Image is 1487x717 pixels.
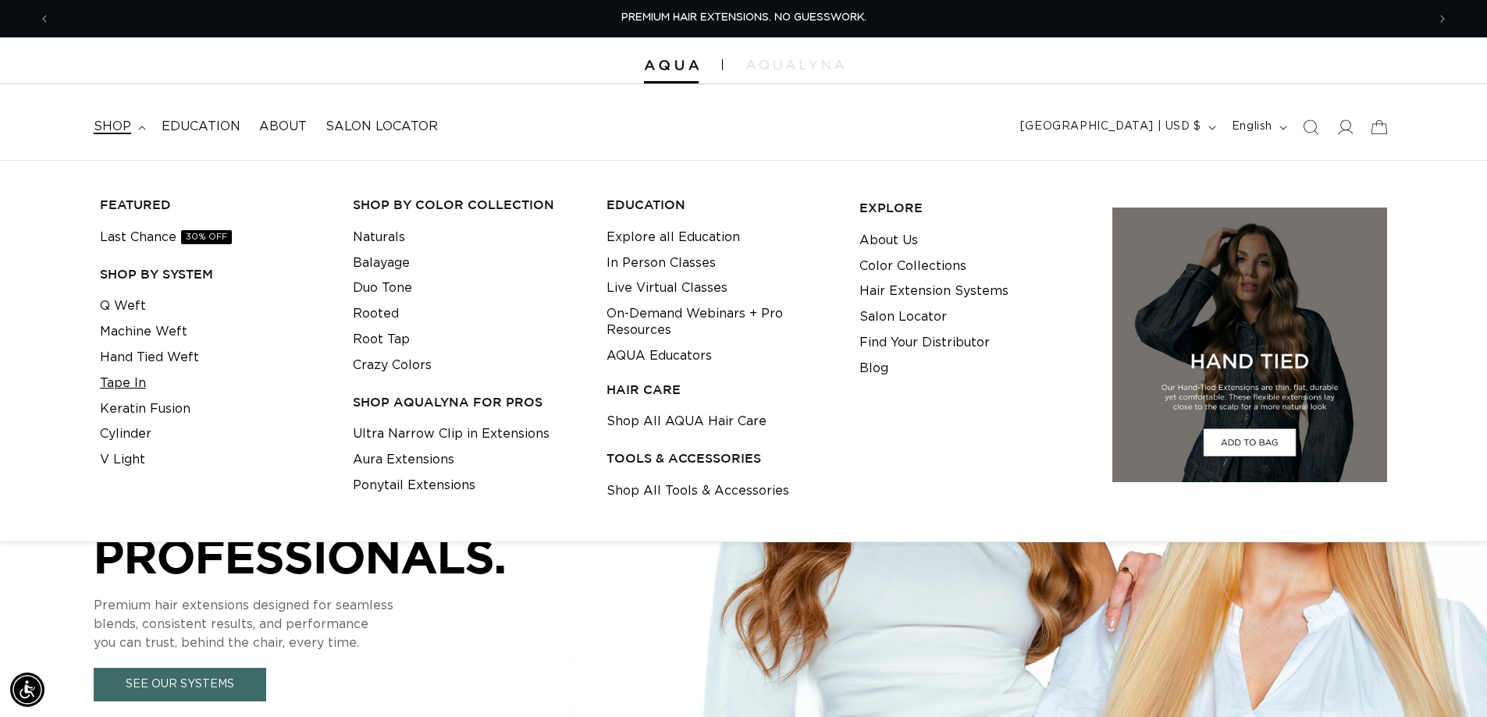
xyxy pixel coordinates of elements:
a: Blog [859,356,888,382]
a: About Us [859,228,918,254]
a: Aura Extensions [353,447,454,473]
a: Hand Tied Weft [100,345,199,371]
button: Next announcement [1425,4,1460,34]
span: PREMIUM HAIR EXTENSIONS. NO GUESSWORK. [621,12,866,23]
h3: EXPLORE [859,200,1088,216]
span: Salon Locator [326,119,438,135]
a: Salon Locator [859,304,947,330]
h3: EDUCATION [607,197,835,213]
a: Tape In [100,371,146,396]
span: 30% OFF [181,230,232,244]
a: Shop All AQUA Hair Care [607,409,767,435]
a: Crazy Colors [353,353,432,378]
a: Ponytail Extensions [353,473,475,499]
h3: Shop AquaLyna for Pros [353,394,582,410]
span: Education [162,119,240,135]
a: Ultra Narrow Clip in Extensions [353,421,550,447]
a: About [250,109,316,144]
a: Balayage [353,250,410,276]
h3: TOOLS & ACCESSORIES [607,450,835,467]
a: Salon Locator [316,109,447,144]
img: aqualyna.com [746,60,844,69]
div: Accessibility Menu [10,673,44,707]
a: In Person Classes [607,250,716,276]
a: Keratin Fusion [100,396,190,422]
a: Naturals [353,225,405,250]
a: See Our Systems [94,668,266,701]
a: V Light [100,447,145,473]
button: [GEOGRAPHIC_DATA] | USD $ [1011,112,1222,142]
a: Hair Extension Systems [859,279,1009,304]
button: English [1222,112,1293,142]
a: Rooted [353,301,399,327]
a: Root Tap [353,327,410,353]
h3: HAIR CARE [607,382,835,398]
h3: FEATURED [100,197,329,213]
span: shop [94,119,131,135]
span: English [1232,119,1272,135]
img: Aqua Hair Extensions [644,60,699,71]
a: On-Demand Webinars + Pro Resources [607,301,835,343]
a: Duo Tone [353,275,412,301]
a: Education [152,109,250,144]
a: Cylinder [100,421,151,447]
p: Premium hair extensions designed for seamless blends, consistent results, and performance you can... [94,596,562,652]
span: About [259,119,307,135]
a: Last Chance30% OFF [100,225,232,250]
a: Shop All Tools & Accessories [607,478,789,504]
a: Color Collections [859,254,966,279]
span: [GEOGRAPHIC_DATA] | USD $ [1020,119,1201,135]
a: Q Weft [100,293,146,319]
a: Machine Weft [100,319,187,345]
a: AQUA Educators [607,343,712,369]
iframe: Chat Widget [1409,642,1487,717]
a: Live Virtual Classes [607,275,727,301]
a: Explore all Education [607,225,740,250]
button: Previous announcement [27,4,62,34]
a: Find Your Distributor [859,330,990,356]
h3: Shop by Color Collection [353,197,582,213]
summary: Search [1293,110,1328,144]
h3: SHOP BY SYSTEM [100,266,329,282]
summary: shop [84,109,152,144]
